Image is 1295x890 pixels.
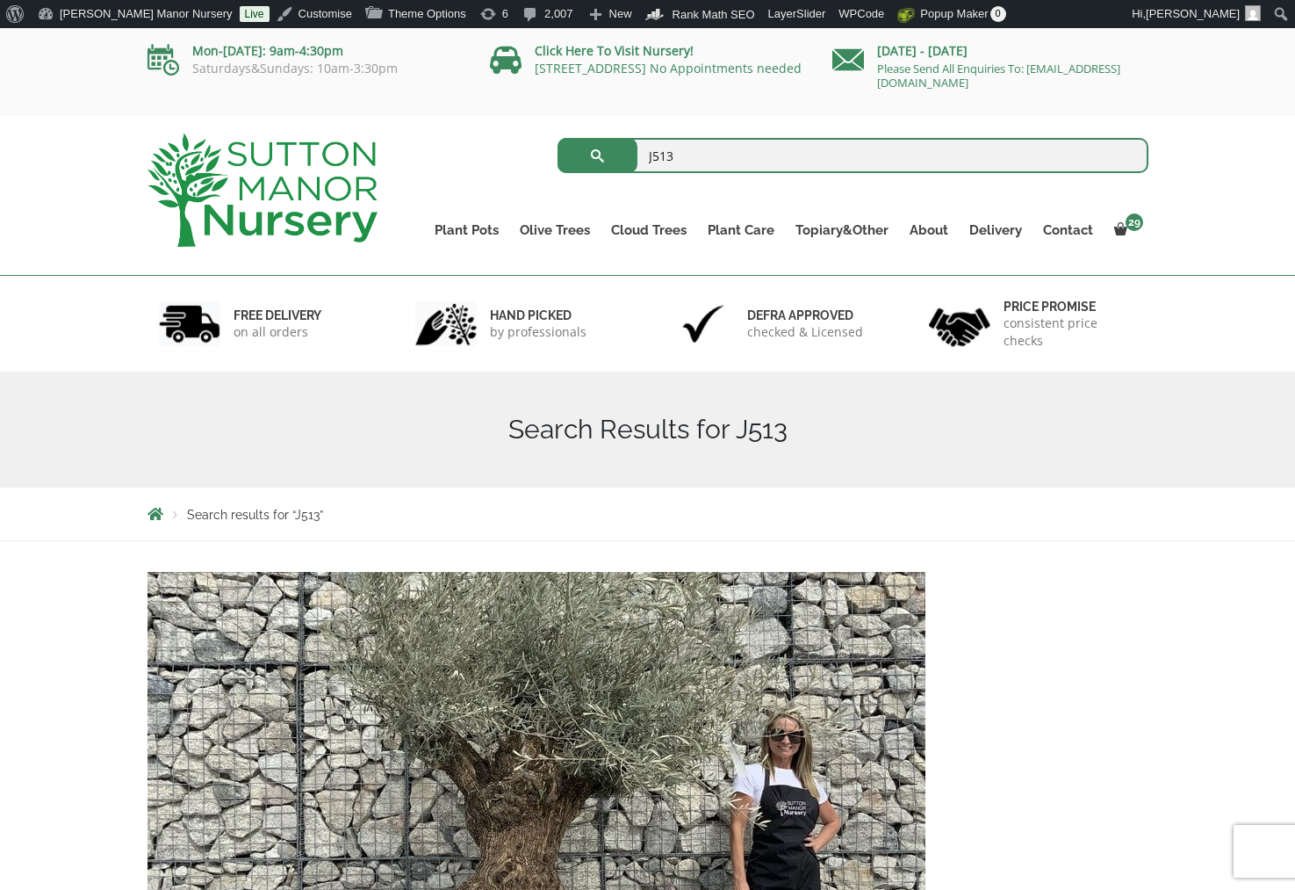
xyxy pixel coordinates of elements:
img: 1.jpg [159,301,220,346]
p: [DATE] - [DATE] [832,40,1148,62]
a: Please Send All Enquiries To: [EMAIL_ADDRESS][DOMAIN_NAME] [877,61,1120,90]
img: 4.jpg [929,297,990,351]
nav: Breadcrumbs [147,507,1148,521]
a: Plant Pots [424,218,509,242]
span: 29 [1126,213,1143,231]
img: logo [147,134,378,247]
a: Topiary&Other [785,218,899,242]
a: 29 [1104,218,1148,242]
a: Contact [1032,218,1104,242]
h1: Search Results for J513 [147,414,1148,445]
p: Saturdays&Sundays: 10am-3:30pm [147,62,464,76]
a: About [899,218,959,242]
a: [STREET_ADDRESS] No Appointments needed [535,60,802,76]
a: Olive Trees [509,218,601,242]
a: Plant Care [697,218,785,242]
a: Live [240,6,270,22]
a: Delivery [959,218,1032,242]
p: checked & Licensed [747,323,863,341]
input: Search... [558,138,1148,173]
p: by professionals [490,323,586,341]
img: 2.jpg [415,301,477,346]
a: Click Here To Visit Nursery! [535,42,694,59]
span: 0 [990,6,1006,22]
h6: Defra approved [747,308,863,323]
img: 3.jpg [673,301,734,346]
span: Search results for “J513” [187,508,323,522]
a: Cloud Trees [601,218,697,242]
a: Gnarled Olive Tree XXL (Ancient) J513 [147,751,925,768]
h6: Price promise [1004,299,1137,315]
span: Rank Math SEO [673,8,755,21]
span: [PERSON_NAME] [1146,7,1240,20]
p: on all orders [234,323,321,341]
h6: hand picked [490,308,586,323]
p: consistent price checks [1004,315,1137,350]
p: Mon-[DATE]: 9am-4:30pm [147,40,464,62]
h6: FREE DELIVERY [234,308,321,323]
